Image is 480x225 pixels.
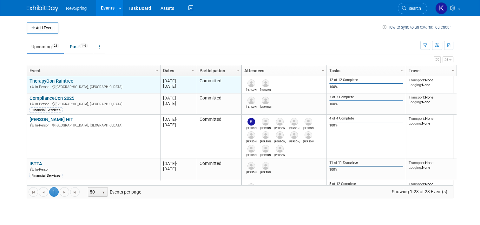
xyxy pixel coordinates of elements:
img: Chris Cochran [262,162,269,170]
div: [DATE] [163,117,194,122]
span: Transport: [409,116,425,121]
span: select [101,190,106,195]
span: 50 [88,187,99,196]
img: Jeff Borja [247,162,255,170]
div: Scott Cyliax [303,126,314,130]
span: Showing 1-23 of 23 Event(s) [386,187,453,196]
a: Participation [200,65,237,76]
button: Add Event [27,22,58,34]
a: Search [398,3,427,14]
img: James (Jim) Hosty [247,131,255,139]
a: Tasks [329,65,402,76]
span: Column Settings [154,68,159,73]
img: In-Person Event [30,102,34,105]
img: Eric Langlee [247,183,255,191]
a: Column Settings [154,65,161,75]
a: Column Settings [190,65,197,75]
span: - [176,96,177,100]
div: 5 of 12 Complete [329,182,404,186]
a: [PERSON_NAME] HIT [30,117,73,122]
img: Jeff Buschow [276,145,284,153]
span: Search [406,6,421,11]
span: In-Person [35,123,51,127]
div: 100% [329,85,404,89]
div: [DATE] [163,122,194,127]
img: David McCullough [276,131,284,139]
img: Nicole Rogas [262,118,269,126]
a: Go to the previous page [39,187,48,197]
img: Scott Cyliax [305,118,312,126]
span: Transport: [409,78,425,82]
span: Column Settings [320,68,325,73]
a: Column Settings [399,65,406,75]
a: TherapyCon Raintree [30,78,73,84]
span: Lodging: [409,165,422,170]
img: Kate Leitao [247,118,255,126]
div: [DATE] [163,78,194,84]
a: Past146 [65,41,93,53]
div: James (Jim) Hosty [246,139,257,143]
div: [GEOGRAPHIC_DATA], [GEOGRAPHIC_DATA] [30,101,157,106]
img: Bob Duggan [247,97,255,104]
a: Column Settings [320,65,327,75]
img: David Bien [262,79,269,87]
span: In-Person [35,102,51,106]
td: Committed [197,93,241,115]
div: None None [409,95,454,104]
div: Ryan Boyens [246,87,257,91]
img: ExhibitDay [27,5,58,12]
td: Committed [197,115,241,159]
img: Elizabeth Vanschoyck [247,145,255,153]
div: 11 of 11 Complete [329,160,404,165]
div: [DATE] [163,101,194,106]
a: Dates [163,65,193,76]
img: Crista Harwood [262,97,269,104]
div: Crista Harwood [260,104,271,108]
div: Elizabeth Vanschoyck [246,153,257,157]
span: Column Settings [235,68,240,73]
img: In-Person Event [30,123,34,126]
a: Column Settings [234,65,241,75]
span: Column Settings [191,68,196,73]
img: Ryan Boyens [247,79,255,87]
div: 100% [329,123,404,128]
div: David McCullough [274,139,286,143]
div: Nick Nunez [274,126,286,130]
div: [DATE] [163,84,194,89]
div: [DATE] [163,166,194,172]
span: Go to the last page [72,190,77,195]
td: Committed [197,159,241,180]
span: Events per page [80,187,148,197]
img: Patrick Kimpler [305,131,312,139]
img: Andrea Zaczyk [290,118,298,126]
td: Committed [197,76,241,93]
div: Jake Rahn [260,139,271,143]
div: Chad Zingler [289,139,300,143]
div: 100% [329,167,404,172]
div: [DATE] [163,161,194,166]
div: [GEOGRAPHIC_DATA], [GEOGRAPHIC_DATA] [30,84,157,89]
div: 12 of 12 Complete [329,78,404,82]
td: Committed [197,180,241,197]
span: Lodging: [409,121,422,126]
div: Jeff Buschow [274,153,286,157]
div: None None [409,116,454,126]
div: David Bien [260,87,271,91]
a: Go to the next page [60,187,69,197]
div: 4 of 4 Complete [329,116,404,121]
a: Travel [409,65,452,76]
a: Event [30,65,156,76]
div: Kate Leitao [246,126,257,130]
div: 100% [329,102,404,106]
span: 146 [79,44,88,48]
a: Attendees [244,65,322,76]
span: In-Person [35,167,51,172]
div: Financial Services [30,107,62,112]
img: Jake Rahn [262,131,269,139]
span: Go to the first page [31,190,36,195]
a: ComplianceCon 2025 [30,95,74,101]
div: Patrick Kimpler [303,139,314,143]
img: Jamie Westby [262,145,269,153]
span: Lodging: [409,83,422,87]
span: Lodging: [409,100,422,104]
